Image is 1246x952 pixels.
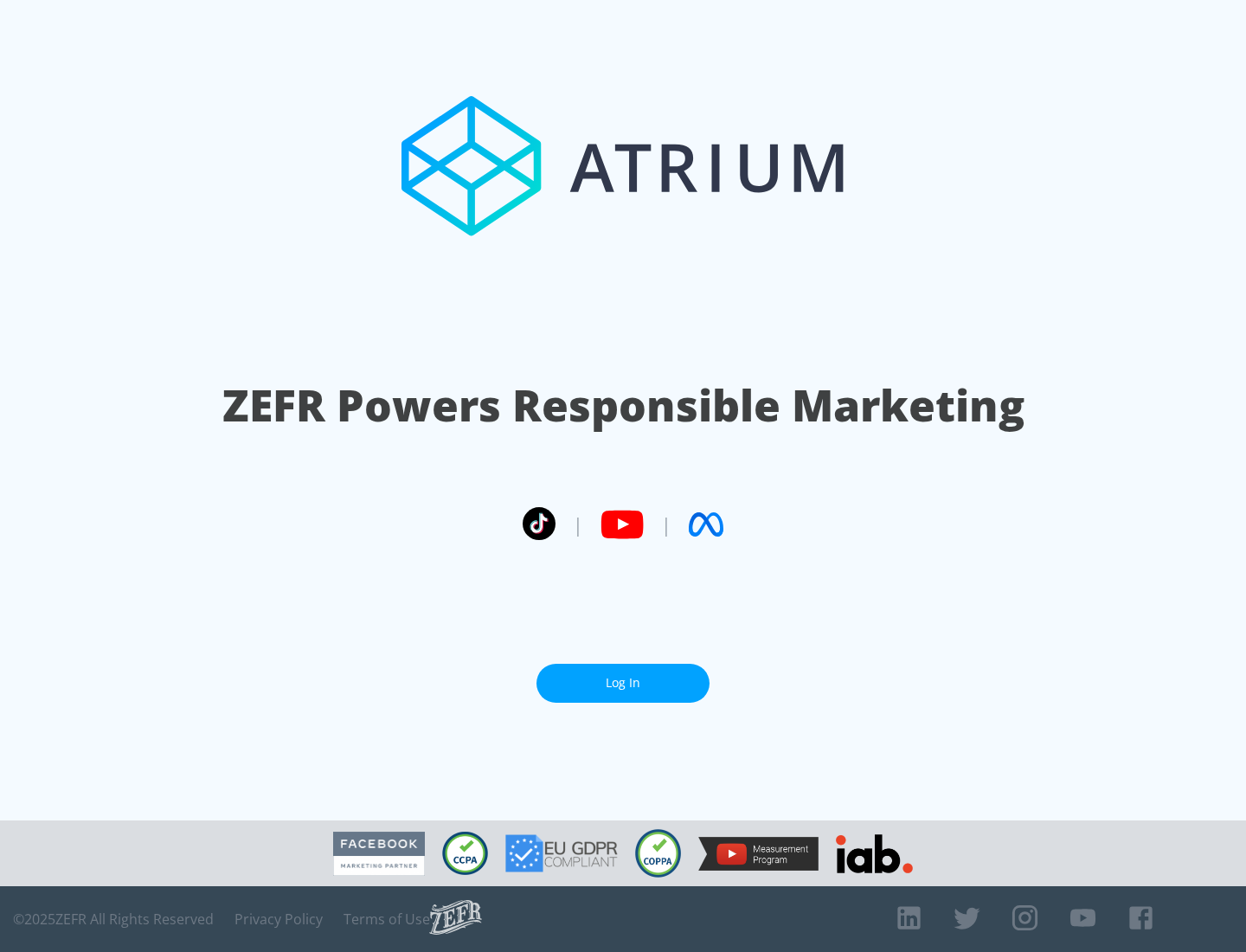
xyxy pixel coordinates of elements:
span: © 2025 ZEFR All Rights Reserved [13,910,214,928]
img: IAB [836,834,913,873]
a: Log In [536,664,710,703]
img: YouTube Measurement Program [698,837,819,871]
img: CCPA Compliant [442,832,488,875]
h1: ZEFR Powers Responsible Marketing [222,376,1024,435]
span: | [573,511,583,537]
img: GDPR Compliant [505,834,618,872]
span: | [661,511,671,537]
img: COPPA Compliant [635,829,681,878]
img: Facebook Marketing Partner [333,832,425,876]
a: Terms of Use [344,910,430,928]
a: Privacy Policy [234,910,323,928]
